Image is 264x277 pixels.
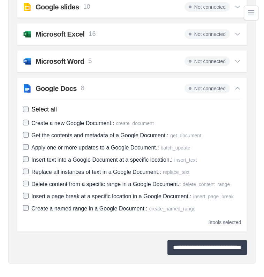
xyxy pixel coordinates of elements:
p: 8 [81,84,84,93]
input: Delete content from a specific range in a Google Document.: delete_content_range [23,181,29,186]
div: tools selected [209,219,241,226]
span: Select all [31,105,57,114]
img: svg+xml;base64,PHN2ZyB4bWxucz0iaHR0cDovL3d3dy53My5vcmcvMjAwMC9zdmciIHZpZXdCb3g9IjAgMCAzMiAzMiI+PG... [23,30,31,38]
h2: Google Docs [36,84,77,93]
span: replace_text [163,169,189,175]
span: create_document [116,121,153,126]
span: create_named_range [149,206,196,211]
span: Apply one or more updates to a Google Document.: [31,145,159,151]
input: Create a new Google Document.: create_document [23,120,29,125]
img: svg+xml;base64,PHN2ZyB4bWxucz0iaHR0cDovL3d3dy53My5vcmcvMjAwMC9zdmciIHhtbDpzcGFjZT0icHJlc2VydmUiIH... [23,84,31,93]
span: get_document [170,133,201,138]
button: Toggle navigation [244,6,258,20]
span: Replace all instances of text in a Google Document.: [31,169,161,175]
h2: Google slides [36,2,79,12]
span: Create a named range in a Google Document.: [31,206,148,211]
span: insert_page_break [193,194,234,199]
img: svg+xml;base64,PHN2ZyB4bWxucz0iaHR0cDovL3d3dy53My5vcmcvMjAwMC9zdmciIHZpZXdCb3g9IjAgMCAzMiAzMiI+PG... [23,57,31,66]
span: Not connected [184,84,230,93]
h2: Microsoft Word [36,56,84,66]
span: Create a new Google Document.: [31,120,114,126]
input: Insert a page break at a specific location in a Google Document.: insert_page_break [23,193,29,199]
input: Replace all instances of text in a Google Document.: replace_text [23,169,29,174]
span: 8 [209,220,211,225]
input: Apply one or more updates to a Google Document.: batch_update [23,144,29,150]
span: Not connected [184,2,230,12]
span: Delete content from a specific range in a Google Document.: [31,181,181,187]
img: svg+xml;base64,PHN2ZyB4bWxucz0iaHR0cDovL3d3dy53My5vcmcvMjAwMC9zdmciIHhtbDpzcGFjZT0icHJlc2VydmUiIH... [23,3,31,11]
input: Get the contents and metadata of a Google Document.: get_document [23,132,29,138]
input: Insert text into a Google Document at a specific location.: insert_text [23,156,29,162]
span: insert_text [174,157,197,163]
h2: Microsoft Excel [36,29,84,39]
span: Not connected [184,56,230,66]
span: Not connected [184,29,230,39]
span: delete_content_range [183,182,230,187]
p: 16 [89,29,96,39]
input: Create a named range in a Google Document.: create_named_range [23,205,29,211]
p: 5 [88,56,92,66]
p: 10 [83,2,90,11]
span: Insert text into a Google Document at a specific location.: [31,157,173,163]
span: batch_update [161,145,190,151]
input: Select all [23,107,29,112]
span: Get the contents and metadata of a Google Document.: [31,132,168,138]
span: Insert a page break at a specific location in a Google Document.: [31,193,191,199]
